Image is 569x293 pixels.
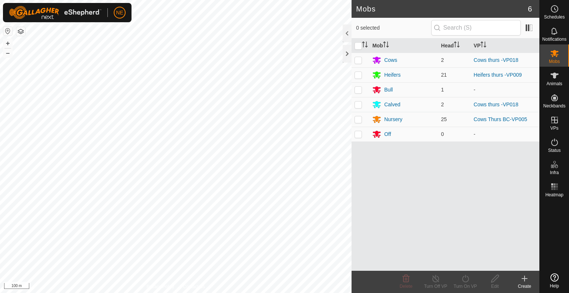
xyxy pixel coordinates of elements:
button: + [3,39,12,48]
span: 2 [441,57,444,63]
div: Bull [384,86,393,94]
span: NE [116,9,123,17]
span: 1 [441,87,444,93]
span: Help [550,284,559,288]
th: Head [438,39,471,53]
a: Contact Us [183,283,205,290]
span: 25 [441,116,447,122]
a: Help [540,270,569,291]
div: Cows [384,56,397,64]
input: Search (S) [431,20,521,36]
p-sorticon: Activate to sort [362,43,368,49]
span: 21 [441,72,447,78]
span: 2 [441,101,444,107]
img: Gallagher Logo [9,6,102,19]
div: Edit [480,283,510,290]
td: - [471,82,539,97]
span: Neckbands [543,104,565,108]
span: Delete [400,284,413,289]
th: Mob [369,39,438,53]
span: VPs [550,126,558,130]
div: Turn Off VP [421,283,450,290]
span: Notifications [542,37,566,41]
span: 6 [528,3,532,14]
button: Map Layers [16,27,25,36]
td: - [471,127,539,141]
span: Schedules [544,15,565,19]
div: Nursery [384,116,402,123]
a: Privacy Policy [147,283,174,290]
span: 0 selected [356,24,431,32]
button: Reset Map [3,27,12,36]
span: Infra [550,170,559,175]
h2: Mobs [356,4,528,13]
a: Cows Thurs BC-VP005 [474,116,527,122]
span: Heatmap [545,193,563,197]
span: Mobs [549,59,560,64]
div: Calved [384,101,400,109]
div: Off [384,130,391,138]
span: Status [548,148,560,153]
a: Cows thurs -VP018 [474,57,519,63]
p-sorticon: Activate to sort [383,43,389,49]
div: Heifers [384,71,400,79]
a: Heifers thurs -VP009 [474,72,522,78]
p-sorticon: Activate to sort [454,43,460,49]
a: Cows thurs -VP018 [474,101,519,107]
button: – [3,49,12,57]
p-sorticon: Activate to sort [480,43,486,49]
div: Turn On VP [450,283,480,290]
th: VP [471,39,539,53]
div: Create [510,283,539,290]
span: Animals [546,81,562,86]
span: 0 [441,131,444,137]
